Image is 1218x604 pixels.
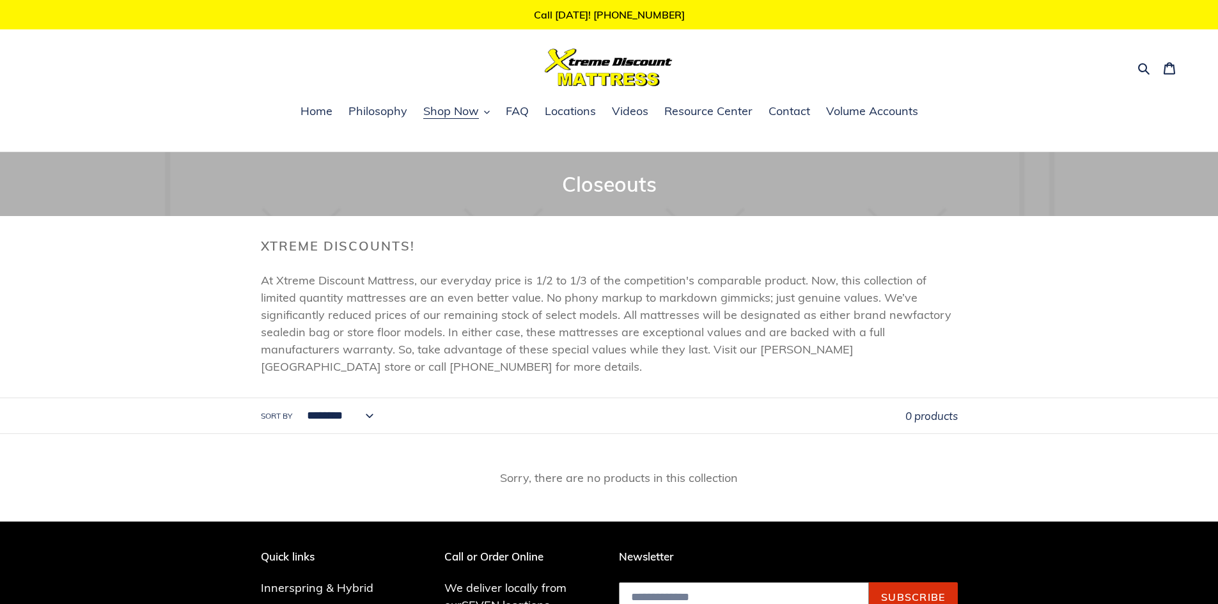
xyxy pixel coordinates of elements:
span: Contact [769,104,810,119]
span: Videos [612,104,648,119]
span: Closeouts [562,171,657,197]
span: Home [301,104,332,119]
span: Volume Accounts [826,104,918,119]
span: factory sealed [261,307,951,339]
a: FAQ [499,102,535,121]
a: Contact [762,102,816,121]
img: Xtreme Discount Mattress [545,49,673,86]
a: Innerspring & Hybrid [261,580,373,595]
p: Quick links [261,550,393,563]
label: Sort by [261,410,292,422]
span: Shop Now [423,104,479,119]
a: Resource Center [658,102,759,121]
span: FAQ [506,104,529,119]
a: Philosophy [342,102,414,121]
span: Subscribe [881,591,946,603]
span: 0 products [905,409,958,422]
a: Videos [605,102,655,121]
p: At Xtreme Discount Mattress, our everyday price is 1/2 to 1/3 of the competition's comparable pro... [261,272,958,375]
a: Home [294,102,339,121]
h2: Xtreme Discounts! [261,238,958,254]
span: Locations [545,104,596,119]
span: Resource Center [664,104,753,119]
p: Sorry, there are no products in this collection [280,469,958,486]
a: Locations [538,102,602,121]
button: Shop Now [417,102,496,121]
a: Volume Accounts [820,102,925,121]
span: Philosophy [348,104,407,119]
p: Newsletter [619,550,958,563]
p: Call or Order Online [444,550,600,563]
